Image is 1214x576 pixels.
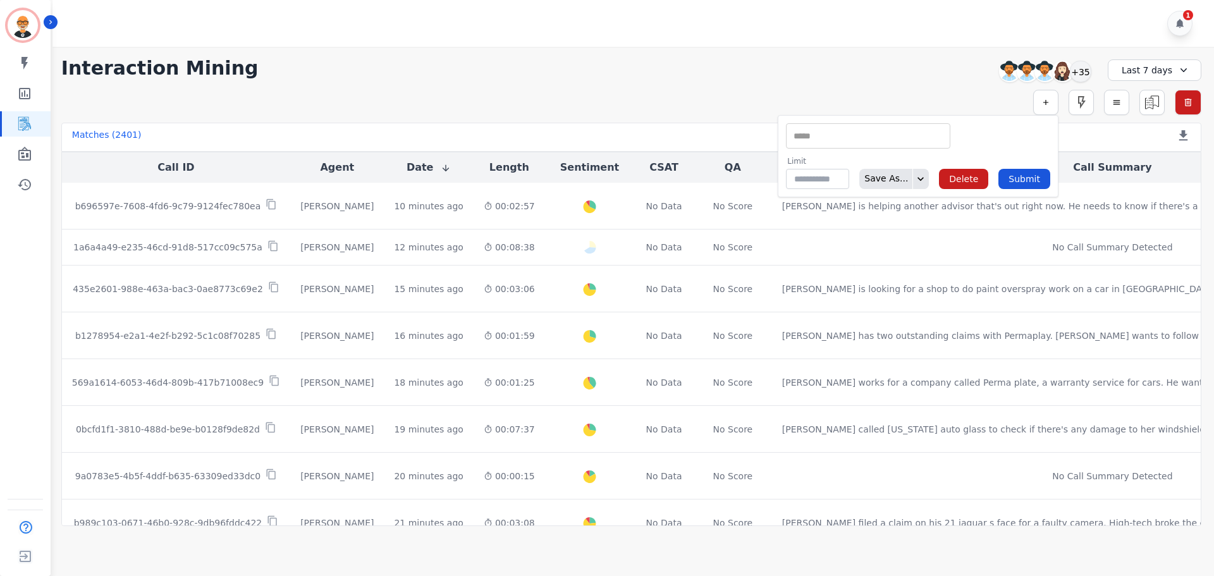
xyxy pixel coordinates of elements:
button: CSAT [649,160,678,175]
div: [PERSON_NAME] [300,423,374,436]
div: [PERSON_NAME] [300,283,374,295]
div: [PERSON_NAME] [300,470,374,482]
div: 10 minutes ago [394,200,463,212]
div: No Score [713,376,753,389]
div: 15 minutes ago [394,283,463,295]
button: Call Summary [1073,160,1151,175]
div: 12 minutes ago [394,241,463,254]
div: [PERSON_NAME] [300,376,374,389]
div: [PERSON_NAME] [300,200,374,212]
label: Limit [787,156,849,166]
div: No Data [644,517,684,529]
p: b1278954-e2a1-4e2f-b292-5c1c08f70285 [75,329,261,342]
div: 00:01:25 [484,376,535,389]
div: 00:03:08 [484,517,535,529]
button: Date [407,160,451,175]
div: 20 minutes ago [394,470,463,482]
div: 1 [1183,10,1193,20]
div: No Score [713,283,753,295]
p: 1a6a4a49-e235-46cd-91d8-517cc09c575a [73,241,262,254]
div: No Score [713,241,753,254]
div: 00:00:15 [484,470,535,482]
button: Delete [939,169,988,189]
div: No Score [713,200,753,212]
div: 00:01:59 [484,329,535,342]
p: b696597e-7608-4fd6-9c79-9124fec780ea [75,200,261,212]
div: 00:02:57 [484,200,535,212]
div: 00:03:06 [484,283,535,295]
div: +35 [1070,61,1091,82]
p: b989c103-0671-46b0-928c-9db96fddc422 [74,517,262,529]
div: 21 minutes ago [394,517,463,529]
div: No Score [713,470,753,482]
div: Save As... [859,169,908,189]
div: No Data [644,423,684,436]
div: [PERSON_NAME] [300,329,374,342]
div: 00:08:38 [484,241,535,254]
button: Agent [320,160,354,175]
button: Length [489,160,529,175]
div: No Data [644,241,684,254]
img: Bordered avatar [8,10,38,40]
div: Matches ( 2401 ) [72,128,142,146]
div: 00:07:37 [484,423,535,436]
p: 0bcfd1f1-3810-488d-be9e-b0128f9de82d [76,423,260,436]
div: 16 minutes ago [394,329,463,342]
div: No Data [644,283,684,295]
ul: selected options [789,130,947,143]
p: 569a1614-6053-46d4-809b-417b71008ec9 [72,376,264,389]
div: Last 7 days [1108,59,1201,81]
div: 19 minutes ago [394,423,463,436]
div: [PERSON_NAME] [300,517,374,529]
div: [PERSON_NAME] [300,241,374,254]
div: No Score [713,517,753,529]
div: No Data [644,200,684,212]
h1: Interaction Mining [61,57,259,80]
button: QA [725,160,741,175]
div: No Data [644,470,684,482]
button: Call ID [157,160,194,175]
p: 9a0783e5-4b5f-4ddf-b635-63309ed33dc0 [75,470,261,482]
div: No Score [713,423,753,436]
div: No Data [644,329,684,342]
p: 435e2601-988e-463a-bac3-0ae8773c69e2 [73,283,263,295]
button: Submit [998,169,1050,189]
div: No Data [644,376,684,389]
div: 18 minutes ago [394,376,463,389]
div: No Score [713,329,753,342]
button: Sentiment [560,160,619,175]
